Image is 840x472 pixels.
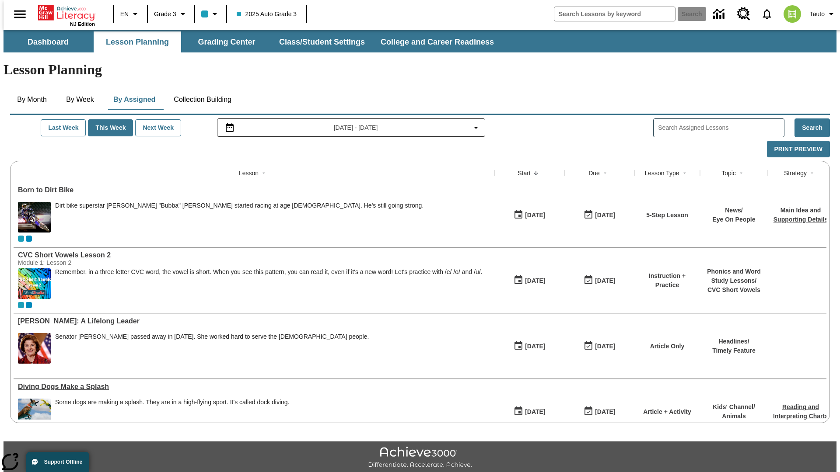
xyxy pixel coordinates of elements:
button: Support Offline [26,452,89,472]
button: 09/05/25: First time the lesson was available [511,403,548,420]
div: Topic [721,169,736,177]
a: Main Idea and Supporting Details [773,207,828,223]
div: [DATE] [525,275,545,286]
button: Collection Building [167,89,238,110]
button: Sort [259,168,269,178]
div: SubNavbar [3,31,502,52]
img: Motocross racer James Stewart flies through the air on his dirt bike. [18,202,51,233]
div: Dianne Feinstein: A Lifelong Leader [18,317,490,325]
button: Lesson Planning [94,31,181,52]
button: This Week [88,119,133,136]
button: 09/05/25: Last day the lesson can be accessed [581,207,618,223]
div: Born to Dirt Bike [18,186,490,194]
a: Data Center [708,2,732,26]
button: 09/05/25: Last day the lesson can be accessed [581,338,618,354]
div: Dirt bike superstar [PERSON_NAME] "Bubba" [PERSON_NAME] started racing at age [DEMOGRAPHIC_DATA].... [55,202,423,209]
p: Timely Feature [712,346,756,355]
p: Article Only [650,342,685,351]
div: CVC Short Vowels Lesson 2 [18,251,490,259]
p: Headlines / [712,337,756,346]
button: 09/05/25: Last day the lesson can be accessed [581,272,618,289]
input: search field [554,7,675,21]
svg: Collapse Date Range Filter [471,122,481,133]
p: News / [712,206,755,215]
a: Resource Center, Will open in new tab [732,2,756,26]
p: Remember, in a three letter CVC word, the vowel is short. When you see this pattern, you can read... [55,268,482,276]
button: Profile/Settings [806,6,840,22]
p: 5-Step Lesson [646,211,688,220]
button: Next Week [135,119,181,136]
div: [DATE] [595,406,615,417]
div: [DATE] [595,275,615,286]
button: Print Preview [767,141,830,158]
a: Born to Dirt Bike, Lessons [18,186,490,194]
div: OL 2025 Auto Grade 4 [26,236,32,242]
span: Tauto [810,10,825,19]
p: CVC Short Vowels [704,285,763,295]
button: Sort [600,168,610,178]
p: Phonics and Word Study Lessons / [704,267,763,285]
div: Senator [PERSON_NAME] passed away in [DATE]. She worked hard to serve the [DEMOGRAPHIC_DATA] people. [55,333,369,340]
div: OL 2025 Auto Grade 4 [26,302,32,308]
div: [DATE] [525,406,545,417]
span: 2025 Auto Grade 3 [237,10,297,19]
button: 09/05/25: First time the lesson was available [511,207,548,223]
input: Search Assigned Lessons [658,121,784,134]
img: Senator Dianne Feinstein of California smiles with the U.S. flag behind her. [18,333,51,364]
button: Search [794,118,830,137]
button: Class color is light blue. Change class color [198,6,224,22]
button: Grading Center [183,31,270,52]
button: 09/05/25: First time the lesson was available [511,338,548,354]
button: Select the date range menu item [221,122,482,133]
button: Select a new avatar [778,3,806,25]
div: [DATE] [525,210,545,221]
span: EN [120,10,129,19]
img: CVC Short Vowels Lesson 2. [18,268,51,299]
a: Home [38,4,95,21]
h1: Lesson Planning [3,62,836,78]
span: [DATE] - [DATE] [334,123,378,132]
span: Remember, in a three letter CVC word, the vowel is short. When you see this pattern, you can read... [55,268,482,299]
button: By Month [10,89,54,110]
button: 09/05/25: First time the lesson was available [511,272,548,289]
button: Dashboard [4,31,92,52]
span: Grade 3 [154,10,176,19]
div: Home [38,3,95,27]
div: [DATE] [595,341,615,352]
img: A dog is jumping high in the air in an attempt to grab a yellow toy with its mouth. [18,399,51,429]
span: NJ Edition [70,21,95,27]
a: Notifications [756,3,778,25]
button: By Week [58,89,102,110]
span: Senator Dianne Feinstein passed away in September 2023. She worked hard to serve the American peo... [55,333,369,364]
span: Support Offline [44,459,82,465]
img: Achieve3000 Differentiate Accelerate Achieve [368,447,472,469]
div: SubNavbar [3,30,836,52]
div: [DATE] [525,341,545,352]
button: 09/05/25: Last day the lesson can be accessed [581,403,618,420]
p: Article + Activity [643,407,691,416]
button: Sort [679,168,690,178]
div: Current Class [18,302,24,308]
a: CVC Short Vowels Lesson 2, Lessons [18,251,490,259]
span: Current Class [18,236,24,242]
div: Lesson [239,169,259,177]
button: By Assigned [106,89,162,110]
button: Class/Student Settings [272,31,372,52]
a: Reading and Interpreting Charts [773,403,828,420]
div: Some dogs are making a splash. They are in a high-flying sport. It's called dock diving. [55,399,289,429]
div: Lesson Type [644,169,679,177]
button: Sort [736,168,746,178]
p: Instruction + Practice [639,271,696,290]
div: Strategy [784,169,807,177]
div: Module 1: Lesson 2 [18,259,149,266]
img: avatar image [784,5,801,23]
div: Dirt bike superstar James "Bubba" Stewart started racing at age 4. He's still going strong. [55,202,423,233]
p: Animals [713,412,755,421]
button: Open side menu [7,1,33,27]
div: Diving Dogs Make a Splash [18,383,490,391]
button: Sort [531,168,541,178]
